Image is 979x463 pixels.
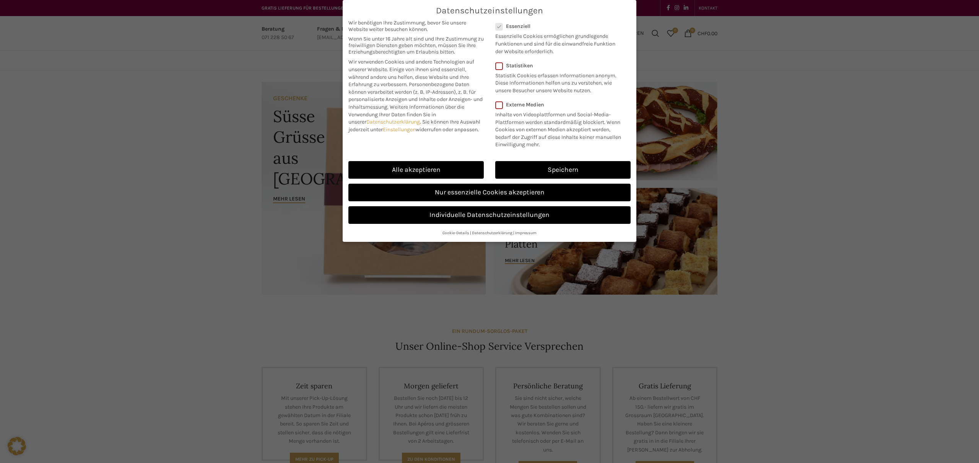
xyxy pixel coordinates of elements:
span: Datenschutzeinstellungen [436,6,543,16]
span: Sie können Ihre Auswahl jederzeit unter widerrufen oder anpassen. [348,119,480,133]
a: Impressum [515,230,537,235]
a: Einstellungen [383,126,416,133]
a: Speichern [495,161,631,179]
p: Statistik Cookies erfassen Informationen anonym. Diese Informationen helfen uns zu verstehen, wie... [495,69,621,95]
span: Wir verwenden Cookies und andere Technologien auf unserer Website. Einige von ihnen sind essenzie... [348,59,474,88]
a: Nur essenzielle Cookies akzeptieren [348,184,631,201]
span: Wir benötigen Ihre Zustimmung, bevor Sie unsere Website weiter besuchen können. [348,20,484,33]
span: Wenn Sie unter 16 Jahre alt sind und Ihre Zustimmung zu freiwilligen Diensten geben möchten, müss... [348,36,484,55]
label: Externe Medien [495,101,626,108]
span: Weitere Informationen über die Verwendung Ihrer Daten finden Sie in unserer . [348,104,464,125]
a: Alle akzeptieren [348,161,484,179]
label: Statistiken [495,62,621,69]
a: Datenschutzerklärung [472,230,512,235]
a: Datenschutzerklärung [366,119,420,125]
a: Individuelle Datenschutzeinstellungen [348,206,631,224]
a: Cookie-Details [442,230,469,235]
span: Personenbezogene Daten können verarbeitet werden (z. B. IP-Adressen), z. B. für personalisierte A... [348,81,483,110]
p: Essenzielle Cookies ermöglichen grundlegende Funktionen und sind für die einwandfreie Funktion de... [495,29,621,55]
label: Essenziell [495,23,621,29]
p: Inhalte von Videoplattformen und Social-Media-Plattformen werden standardmäßig blockiert. Wenn Co... [495,108,626,148]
